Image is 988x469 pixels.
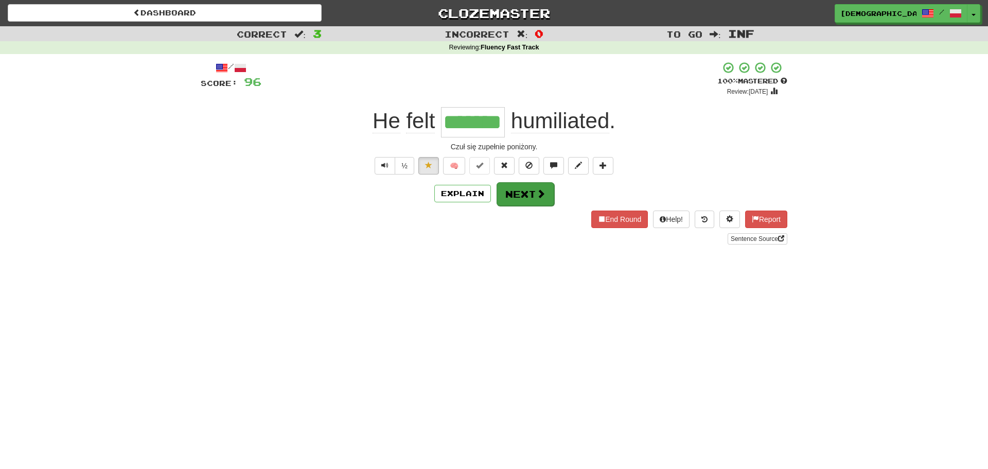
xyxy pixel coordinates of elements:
[653,211,690,228] button: Help!
[710,30,721,39] span: :
[505,109,615,133] span: .
[593,157,613,175] button: Add to collection (alt+a)
[745,211,787,228] button: Report
[517,30,528,39] span: :
[717,77,787,86] div: Mastered
[443,157,465,175] button: 🧠
[728,27,754,40] span: Inf
[497,182,554,206] button: Next
[434,185,491,202] button: Explain
[8,4,322,22] a: Dashboard
[469,157,490,175] button: Set this sentence to 100% Mastered (alt+m)
[373,157,414,175] div: Text-to-speech controls
[244,75,261,88] span: 96
[201,142,787,152] div: Czuł się zupełnie poniżony.
[375,157,395,175] button: Play sentence audio (ctl+space)
[717,77,738,85] span: 100 %
[395,157,414,175] button: ½
[337,4,651,22] a: Clozemaster
[418,157,439,175] button: Unfavorite sentence (alt+f)
[939,8,944,15] span: /
[543,157,564,175] button: Discuss sentence (alt+u)
[445,29,509,39] span: Incorrect
[294,30,306,39] span: :
[373,109,400,133] span: He
[519,157,539,175] button: Ignore sentence (alt+i)
[535,27,543,40] span: 0
[201,61,261,74] div: /
[835,4,967,23] a: [DEMOGRAPHIC_DATA] /
[237,29,287,39] span: Correct
[494,157,515,175] button: Reset to 0% Mastered (alt+r)
[840,9,916,18] span: [DEMOGRAPHIC_DATA]
[406,109,435,133] span: felt
[666,29,702,39] span: To go
[511,109,609,133] span: humiliated
[481,44,539,51] strong: Fluency Fast Track
[201,79,238,88] span: Score:
[313,27,322,40] span: 3
[727,88,768,95] small: Review: [DATE]
[568,157,589,175] button: Edit sentence (alt+d)
[695,211,714,228] button: Round history (alt+y)
[591,211,648,228] button: End Round
[728,233,787,245] a: Sentence Source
